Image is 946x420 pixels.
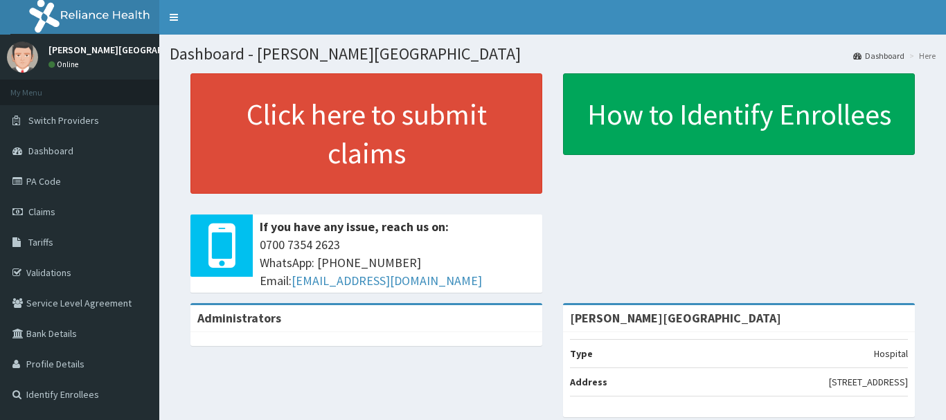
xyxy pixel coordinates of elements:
li: Here [906,50,936,62]
span: Switch Providers [28,114,99,127]
span: Tariffs [28,236,53,248]
h1: Dashboard - [PERSON_NAME][GEOGRAPHIC_DATA] [170,45,936,63]
strong: [PERSON_NAME][GEOGRAPHIC_DATA] [570,310,781,326]
b: Administrators [197,310,281,326]
a: Click here to submit claims [190,73,542,194]
a: [EMAIL_ADDRESS][DOMAIN_NAME] [292,273,482,289]
b: Address [570,376,607,388]
a: How to Identify Enrollees [563,73,915,155]
p: [STREET_ADDRESS] [829,375,908,389]
span: Claims [28,206,55,218]
b: If you have any issue, reach us on: [260,219,449,235]
a: Dashboard [853,50,904,62]
p: Hospital [874,347,908,360]
span: Dashboard [28,145,73,157]
a: Online [48,60,82,69]
img: User Image [7,42,38,73]
b: Type [570,347,593,360]
p: [PERSON_NAME][GEOGRAPHIC_DATA] [48,45,208,55]
span: 0700 7354 2623 WhatsApp: [PHONE_NUMBER] Email: [260,236,535,289]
